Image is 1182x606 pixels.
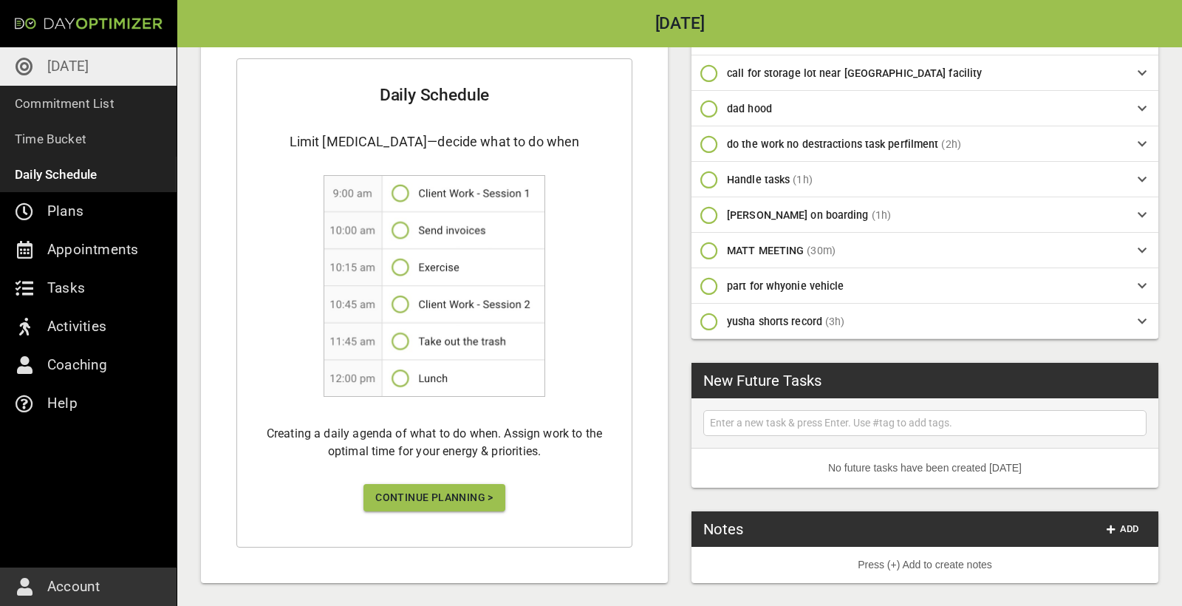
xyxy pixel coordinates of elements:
[47,200,83,223] p: Plans
[727,102,772,114] span: dad hood
[691,126,1158,162] div: do the work no destractions task perfilment(2h)
[47,315,106,338] p: Activities
[703,518,743,540] h3: Notes
[727,137,938,149] span: do the work no destractions task perfilment
[47,238,138,262] p: Appointments
[47,392,78,415] p: Help
[15,164,98,185] p: Daily Schedule
[47,276,85,300] p: Tasks
[941,137,961,149] span: (2h)
[727,315,822,327] span: yusha shorts record
[691,268,1158,304] div: part for whyonie vehicle
[727,67,982,78] span: call for storage lot near [GEOGRAPHIC_DATA] facility
[375,488,493,507] span: Continue Planning >
[47,353,108,377] p: Coaching
[47,575,100,599] p: Account
[177,16,1182,33] h2: [DATE]
[691,162,1158,197] div: Handle tasks(1h)
[727,279,844,291] span: part for whyonie vehicle
[707,414,1143,432] input: Enter a new task & press Enter. Use #tag to add tags.
[691,55,1158,91] div: call for storage lot near [GEOGRAPHIC_DATA] facility
[1099,517,1147,540] button: Add
[691,197,1158,233] div: [PERSON_NAME] on boarding(1h)
[15,18,163,30] img: Day Optimizer
[703,370,821,392] h3: New Future Tasks
[691,91,1158,126] div: dad hood
[249,83,620,108] h2: Daily Schedule
[691,449,1158,488] li: No future tasks have been created [DATE]
[47,55,89,78] p: [DATE]
[727,173,790,185] span: Handle tasks
[15,129,86,149] p: Time Bucket
[703,557,1147,573] p: Press (+) Add to create notes
[872,208,892,220] span: (1h)
[727,208,869,220] span: [PERSON_NAME] on boarding
[807,244,836,256] span: (30m)
[249,132,620,151] h4: Limit [MEDICAL_DATA]—decide what to do when
[727,244,804,256] span: MATT MEETING
[363,484,505,511] button: Continue Planning >
[15,93,115,114] p: Commitment List
[691,233,1158,268] div: MATT MEETING(30m)
[1105,520,1141,537] span: Add
[793,173,813,185] span: (1h)
[691,304,1158,339] div: yusha shorts record(3h)
[249,425,620,460] h6: Creating a daily agenda of what to do when. Assign work to the optimal time for your energy & pri...
[825,315,845,327] span: (3h)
